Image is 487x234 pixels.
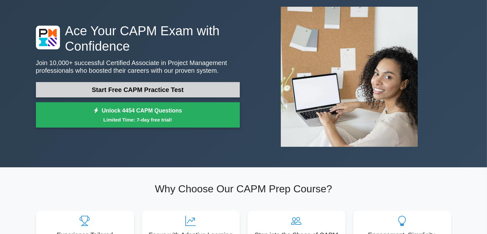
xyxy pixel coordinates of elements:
h1: Ace Your CAPM Exam with Confidence [36,23,240,54]
p: Join 10,000+ successful Certified Associate in Project Management professionals who boosted their... [36,59,240,74]
a: Unlock 4454 CAPM QuestionsLimited Time: 7-day free trial! [36,102,240,128]
a: Start Free CAPM Practice Test [36,82,240,97]
small: Limited Time: 7-day free trial! [44,116,232,123]
h2: Why Choose Our CAPM Prep Course? [36,183,451,195]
